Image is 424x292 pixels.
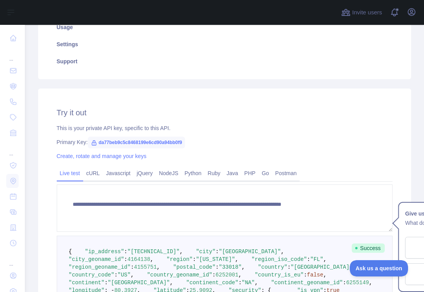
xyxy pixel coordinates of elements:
a: cURL [83,167,103,179]
span: "region_iso_code" [251,256,307,262]
span: "region_geoname_id" [69,264,131,270]
span: "[GEOGRAPHIC_DATA]" [219,249,281,255]
span: , [157,264,160,270]
span: "continent_code" [186,280,238,286]
span: , [255,280,258,286]
span: "ip_address" [85,249,124,255]
a: Support [47,53,402,70]
span: "country_geoname_id" [147,272,212,278]
div: ... [6,252,19,267]
a: Usage [47,19,402,36]
span: : [216,264,219,270]
span: "continent" [69,280,105,286]
a: PHP [241,167,259,179]
span: , [369,280,372,286]
span: 4164138 [127,256,150,262]
span: "continent_geoname_id" [271,280,343,286]
span: 4155751 [134,264,157,270]
span: "US" [118,272,131,278]
span: 6252001 [216,272,239,278]
span: "city" [196,249,215,255]
a: Javascript [103,167,134,179]
span: : [304,272,307,278]
a: Postman [272,167,300,179]
span: , [281,249,284,255]
span: , [242,264,245,270]
a: jQuery [134,167,156,179]
span: "country" [258,264,288,270]
span: "postal_code" [173,264,215,270]
a: Settings [47,36,402,53]
span: : [307,256,310,262]
span: , [131,272,134,278]
span: , [323,272,326,278]
span: Invite users [352,8,382,17]
iframe: Toggle Customer Support [350,260,408,276]
span: , [238,272,241,278]
span: , [323,256,326,262]
span: "country_is_eu" [255,272,304,278]
span: , [180,249,183,255]
span: : [343,280,346,286]
span: : [105,280,108,286]
h2: Try it out [57,107,393,118]
span: "NA" [242,280,255,286]
div: This is your private API key, specific to this API. [57,124,393,132]
button: Invite users [340,6,384,19]
span: : [212,272,215,278]
div: ... [6,141,19,157]
a: Python [181,167,205,179]
a: NodeJS [156,167,181,179]
div: ... [6,47,19,62]
span: , [150,256,154,262]
span: "city_geoname_id" [69,256,124,262]
span: "[US_STATE]" [196,256,235,262]
span: : [287,264,290,270]
span: { [69,249,72,255]
span: , [170,280,173,286]
div: Primary Key: [57,138,393,146]
span: , [235,256,238,262]
span: false [307,272,323,278]
a: Java [223,167,241,179]
span: : [193,256,196,262]
a: Create, rotate and manage your keys [57,153,147,159]
span: : [124,249,127,255]
span: "FL" [310,256,323,262]
span: da77beb9c5c8468199e6cd90a94bb0f9 [88,137,185,148]
span: : [124,256,127,262]
span: "[GEOGRAPHIC_DATA]" [291,264,353,270]
span: : [238,280,241,286]
span: "country_code" [69,272,115,278]
span: 6255149 [346,280,369,286]
span: : [216,249,219,255]
span: "33018" [219,264,242,270]
a: Go [258,167,272,179]
span: "[GEOGRAPHIC_DATA]" [108,280,170,286]
span: Success [352,243,385,253]
span: "[TECHNICAL_ID]" [127,249,180,255]
span: : [114,272,117,278]
span: "region" [167,256,193,262]
span: : [131,264,134,270]
a: Ruby [204,167,223,179]
a: Live test [57,167,83,179]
